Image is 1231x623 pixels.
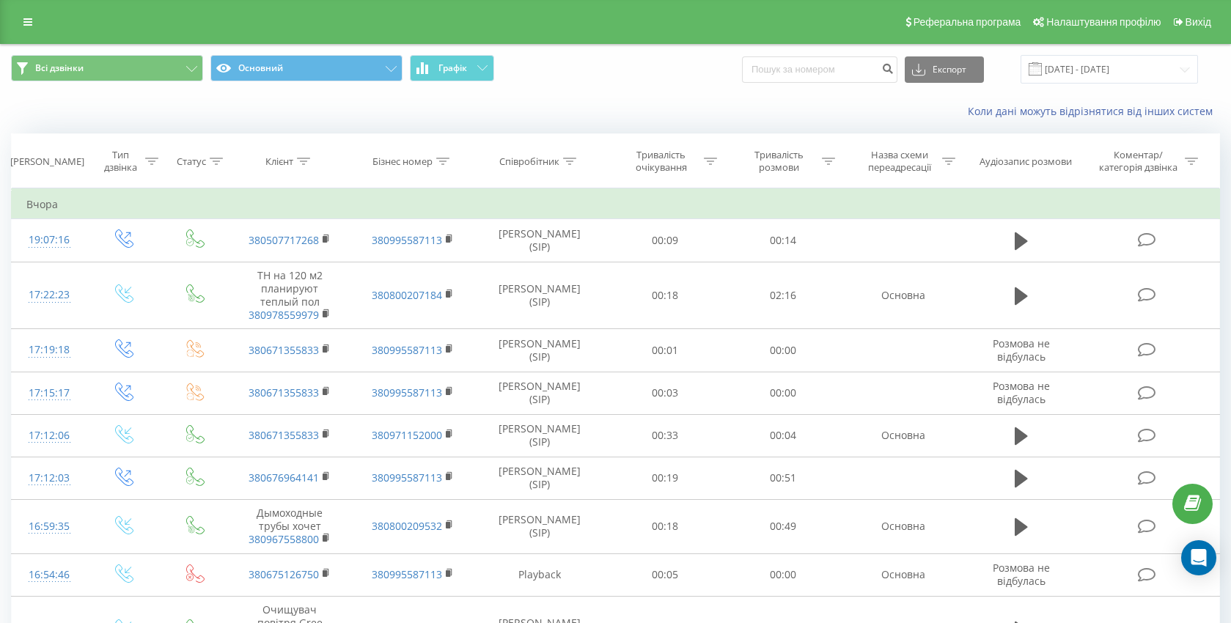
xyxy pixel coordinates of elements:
[372,519,442,533] a: 380800209532
[372,343,442,357] a: 380995587113
[249,233,319,247] a: 380507717268
[474,372,606,414] td: [PERSON_NAME] (SIP)
[372,288,442,302] a: 380800207184
[372,471,442,484] a: 380995587113
[606,553,724,596] td: 00:05
[100,149,142,174] div: Тип дзвінка
[742,56,897,83] input: Пошук за номером
[249,428,319,442] a: 380671355833
[993,379,1050,406] span: Розмова не відбулась
[606,414,724,457] td: 00:33
[474,329,606,372] td: [PERSON_NAME] (SIP)
[372,155,433,168] div: Бізнес номер
[249,308,319,322] a: 380978559979
[606,329,724,372] td: 00:01
[606,262,724,329] td: 00:18
[724,553,842,596] td: 00:00
[474,262,606,329] td: [PERSON_NAME] (SIP)
[26,464,72,493] div: 17:12:03
[740,149,818,174] div: Тривалість розмови
[905,56,984,83] button: Експорт
[10,155,84,168] div: [PERSON_NAME]
[35,62,84,74] span: Всі дзвінки
[606,372,724,414] td: 00:03
[606,457,724,499] td: 00:19
[372,567,442,581] a: 380995587113
[372,428,442,442] a: 380971152000
[249,567,319,581] a: 380675126750
[968,104,1220,118] a: Коли дані можуть відрізнятися вiд інших систем
[842,414,964,457] td: Основна
[26,512,72,541] div: 16:59:35
[26,226,72,254] div: 19:07:16
[622,149,700,174] div: Тривалість очікування
[26,379,72,408] div: 17:15:17
[474,219,606,262] td: [PERSON_NAME] (SIP)
[724,219,842,262] td: 00:14
[914,16,1021,28] span: Реферальна програма
[229,500,351,554] td: Дымоходные трубы хочет
[410,55,494,81] button: Графік
[499,155,559,168] div: Співробітник
[1181,540,1216,575] div: Open Intercom Messenger
[177,155,206,168] div: Статус
[12,190,1220,219] td: Вчора
[993,336,1050,364] span: Розмова не відбулась
[724,457,842,499] td: 00:51
[26,281,72,309] div: 17:22:23
[474,500,606,554] td: [PERSON_NAME] (SIP)
[26,421,72,450] div: 17:12:06
[606,500,724,554] td: 00:18
[1095,149,1181,174] div: Коментар/категорія дзвінка
[249,532,319,546] a: 380967558800
[11,55,203,81] button: Всі дзвінки
[842,262,964,329] td: Основна
[210,55,403,81] button: Основний
[438,63,467,73] span: Графік
[1046,16,1161,28] span: Налаштування профілю
[993,561,1050,588] span: Розмова не відбулась
[842,553,964,596] td: Основна
[249,386,319,399] a: 380671355833
[229,262,351,329] td: ТН на 120 м2 планируют теплый пол
[372,233,442,247] a: 380995587113
[474,414,606,457] td: [PERSON_NAME] (SIP)
[980,155,1072,168] div: Аудіозапис розмови
[26,561,72,589] div: 16:54:46
[265,155,293,168] div: Клієнт
[372,386,442,399] a: 380995587113
[26,336,72,364] div: 17:19:18
[842,500,964,554] td: Основна
[724,372,842,414] td: 00:00
[724,414,842,457] td: 00:04
[724,262,842,329] td: 02:16
[474,553,606,596] td: Playback
[860,149,938,174] div: Назва схеми переадресації
[249,343,319,357] a: 380671355833
[606,219,724,262] td: 00:09
[724,500,842,554] td: 00:49
[724,329,842,372] td: 00:00
[1186,16,1211,28] span: Вихід
[474,457,606,499] td: [PERSON_NAME] (SIP)
[249,471,319,484] a: 380676964141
